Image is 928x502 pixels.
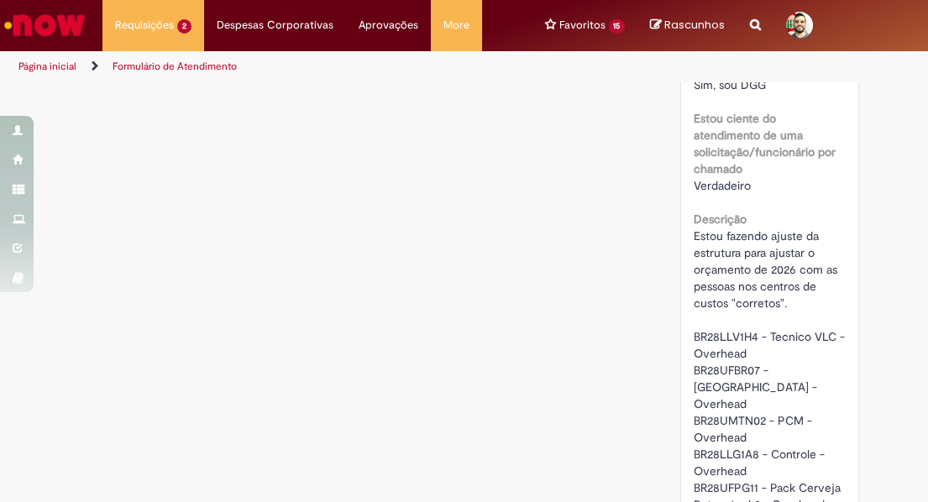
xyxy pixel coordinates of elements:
[694,178,751,193] span: Verdadeiro
[113,60,237,73] a: Formulário de Atendimento
[694,77,766,92] span: Sim, sou DGG
[217,17,333,34] span: Despesas Corporativas
[18,60,76,73] a: Página inicial
[559,17,606,34] span: Favoritos
[177,19,191,34] span: 2
[115,17,174,34] span: Requisições
[664,17,725,33] span: Rascunhos
[650,17,725,33] a: No momento, sua lista de rascunhos tem 0 Itens
[13,51,529,82] ul: Trilhas de página
[2,8,88,42] img: ServiceNow
[443,17,469,34] span: More
[694,111,836,176] b: Estou ciente do atendimento de uma solicitação/funcionário por chamado
[609,19,626,34] span: 15
[359,17,418,34] span: Aprovações
[694,212,747,227] b: Descrição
